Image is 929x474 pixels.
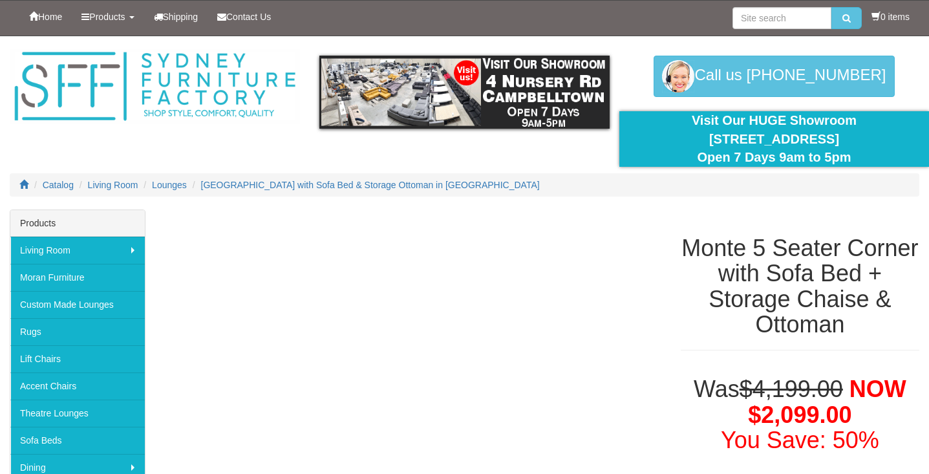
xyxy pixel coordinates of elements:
a: Rugs [10,318,145,345]
a: Catalog [43,180,74,190]
div: Visit Our HUGE Showroom [STREET_ADDRESS] Open 7 Days 9am to 5pm [629,111,919,167]
font: You Save: 50% [721,427,879,453]
a: Accent Chairs [10,372,145,400]
a: [GEOGRAPHIC_DATA] with Sofa Bed & Storage Ottoman in [GEOGRAPHIC_DATA] [201,180,540,190]
input: Site search [732,7,831,29]
span: Shipping [163,12,198,22]
img: Sydney Furniture Factory [10,49,300,124]
a: Living Room [10,237,145,264]
a: Lounges [152,180,187,190]
img: showroom.gif [319,56,610,129]
h1: Monte 5 Seater Corner with Sofa Bed + Storage Chaise & Ottoman [681,235,919,338]
a: Sofa Beds [10,427,145,454]
span: Contact Us [226,12,271,22]
a: Home [19,1,72,33]
a: Shipping [144,1,208,33]
del: $4,199.00 [740,376,843,402]
span: Products [89,12,125,22]
a: Theatre Lounges [10,400,145,427]
a: Lift Chairs [10,345,145,372]
a: Contact Us [208,1,281,33]
span: Home [38,12,62,22]
span: NOW $2,099.00 [748,376,906,428]
li: 0 items [871,10,910,23]
a: Living Room [88,180,138,190]
div: Products [10,210,145,237]
a: Custom Made Lounges [10,291,145,318]
a: Products [72,1,144,33]
h1: Was [681,376,919,453]
a: Moran Furniture [10,264,145,291]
